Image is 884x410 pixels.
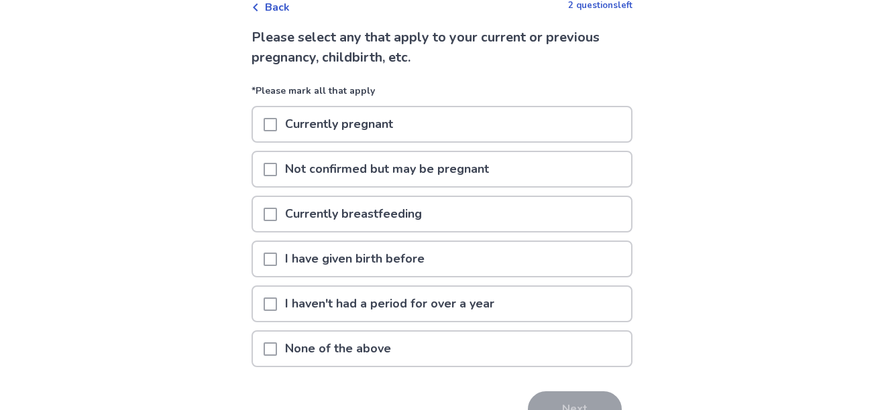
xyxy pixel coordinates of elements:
[277,152,497,186] p: Not confirmed but may be pregnant
[252,27,632,68] p: Please select any that apply to your current or previous pregnancy, childbirth, etc.
[277,242,433,276] p: I have given birth before
[277,287,502,321] p: I haven't had a period for over a year
[252,84,632,106] p: *Please mark all that apply
[277,332,399,366] p: None of the above
[277,197,430,231] p: Currently breastfeeding
[277,107,401,141] p: Currently pregnant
